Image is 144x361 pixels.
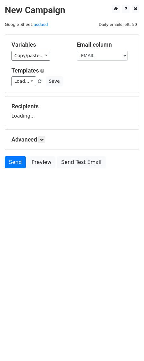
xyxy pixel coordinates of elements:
a: Templates [11,67,39,74]
small: Google Sheet: [5,22,48,27]
button: Save [46,76,62,86]
a: Preview [27,156,55,168]
h5: Recipients [11,103,133,110]
a: Load... [11,76,36,86]
div: Loading... [11,103,133,119]
a: asdasd [33,22,48,27]
a: Daily emails left: 50 [97,22,139,27]
h5: Advanced [11,136,133,143]
h2: New Campaign [5,5,139,16]
a: Copy/paste... [11,51,50,61]
a: Send [5,156,26,168]
h5: Email column [77,41,133,48]
a: Send Test Email [57,156,105,168]
h5: Variables [11,41,67,48]
span: Daily emails left: 50 [97,21,139,28]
